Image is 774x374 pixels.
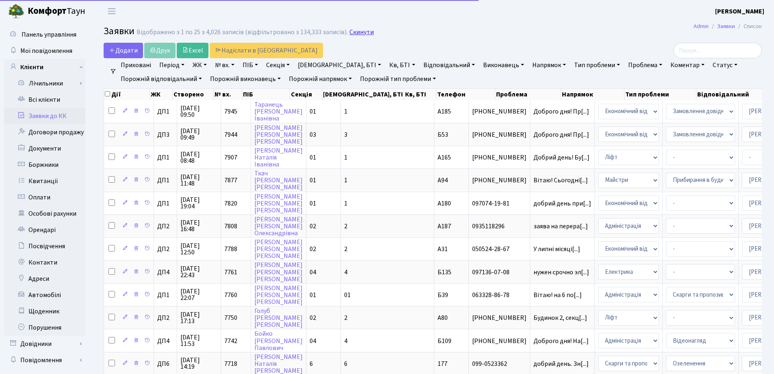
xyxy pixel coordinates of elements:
[117,58,154,72] a: Приховані
[472,246,527,252] span: 050524-28-67
[4,352,85,368] a: Повідомлення
[715,7,764,16] a: [PERSON_NAME]
[28,4,85,18] span: Таун
[438,153,451,162] span: А165
[310,245,316,254] span: 02
[224,153,237,162] span: 7907
[495,89,561,100] th: Проблема
[696,89,770,100] th: Відповідальний
[533,245,580,254] span: У липні місяці[...]
[4,336,85,352] a: Довідники
[22,30,76,39] span: Панель управління
[180,243,217,256] span: [DATE] 12:50
[295,58,384,72] a: [DEMOGRAPHIC_DATA], БТІ
[180,357,217,370] span: [DATE] 14:19
[438,313,448,322] span: А80
[625,58,666,72] a: Проблема
[4,206,85,222] a: Особові рахунки
[28,4,67,17] b: Комфорт
[438,176,448,185] span: А94
[157,177,173,184] span: ДП1
[472,177,527,184] span: [PHONE_NUMBER]
[438,359,447,368] span: 177
[173,89,214,100] th: Створено
[224,337,237,346] span: 7742
[472,200,527,207] span: 097074-19-81
[157,131,173,138] span: ДП3
[357,72,439,86] a: Порожній тип проблеми
[344,130,347,139] span: 3
[310,359,313,368] span: 6
[694,22,709,31] a: Admin
[310,291,316,300] span: 01
[4,173,85,189] a: Квитанції
[624,89,696,100] th: Тип проблеми
[4,287,85,303] a: Автомобілі
[157,200,173,207] span: ДП1
[157,361,173,367] span: ДП6
[157,154,173,161] span: ДП1
[254,100,303,123] a: Таранець[PERSON_NAME]Іванівна
[438,337,451,346] span: Б109
[104,89,150,100] th: Дії
[214,89,242,100] th: № вх.
[344,176,347,185] span: 1
[180,197,217,210] span: [DATE] 19:04
[8,3,24,20] img: logo.png
[254,146,303,169] a: [PERSON_NAME]НаталіяІванівна
[207,72,284,86] a: Порожній виконавець
[180,128,217,141] span: [DATE] 09:49
[242,89,291,100] th: ПІБ
[224,176,237,185] span: 7877
[349,28,374,36] a: Скинути
[254,215,303,238] a: [PERSON_NAME][PERSON_NAME]Олександрівна
[224,222,237,231] span: 7808
[102,4,122,18] button: Переключити навігацію
[472,154,527,161] span: [PHONE_NUMBER]
[137,28,348,36] div: Відображено з 1 по 25 з 4,026 записів (відфільтровано з 134,333 записів).
[4,26,85,43] a: Панель управління
[254,192,303,215] a: [PERSON_NAME][PERSON_NAME][PERSON_NAME]
[472,338,527,344] span: [PHONE_NUMBER]
[561,89,624,100] th: Напрямок
[438,222,451,231] span: А187
[4,43,85,59] a: Мої повідомлення
[344,245,347,254] span: 2
[4,189,85,206] a: Оплати
[254,330,303,352] a: Бойко[PERSON_NAME]Павлович
[480,58,527,72] a: Виконавець
[180,311,217,324] span: [DATE] 17:13
[224,130,237,139] span: 7944
[709,58,741,72] a: Статус
[310,107,316,116] span: 01
[667,58,708,72] a: Коментар
[254,284,303,306] a: [PERSON_NAME][PERSON_NAME][PERSON_NAME]
[286,72,355,86] a: Порожній напрямок
[4,59,85,75] a: Клієнти
[533,313,587,322] span: Будинок 2, секц[...]
[310,130,316,139] span: 03
[224,313,237,322] span: 7750
[180,265,217,278] span: [DATE] 22:43
[180,334,217,347] span: [DATE] 11:53
[529,58,569,72] a: Напрямок
[4,140,85,157] a: Документи
[533,291,582,300] span: Вітаю! на 6 по[...]
[310,337,316,346] span: 04
[717,22,735,31] a: Заявки
[533,268,589,277] span: нужен срочно эл[...]
[4,319,85,336] a: Порушення
[438,245,448,254] span: А31
[117,72,205,86] a: Порожній відповідальний
[180,288,217,301] span: [DATE] 22:07
[344,107,347,116] span: 1
[157,246,173,252] span: ДП2
[404,89,436,100] th: Кв, БТІ
[344,268,347,277] span: 4
[254,123,303,146] a: [PERSON_NAME][PERSON_NAME][PERSON_NAME]
[438,199,451,208] span: А180
[674,43,762,58] input: Пошук...
[344,222,347,231] span: 2
[224,359,237,368] span: 7718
